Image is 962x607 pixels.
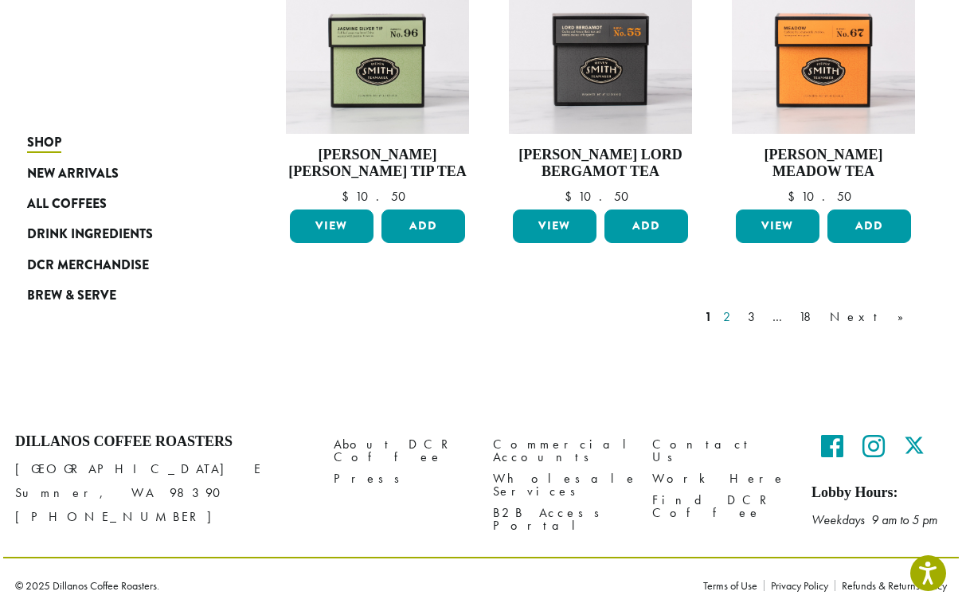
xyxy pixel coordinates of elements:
[764,580,835,591] a: Privacy Policy
[652,433,788,468] a: Contact Us
[811,484,947,502] h5: Lobby Hours:
[652,489,788,523] a: Find DCR Coffee
[27,219,218,249] a: Drink Ingredients
[286,147,469,181] h4: [PERSON_NAME] [PERSON_NAME] Tip Tea
[27,286,116,306] span: Brew & Serve
[27,127,218,158] a: Shop
[565,188,636,205] bdi: 10.50
[493,433,628,468] a: Commercial Accounts
[769,307,791,327] a: …
[27,194,107,214] span: All Coffees
[604,210,688,243] button: Add
[811,511,937,528] em: Weekdays 9 am to 5 pm
[15,457,310,529] p: [GEOGRAPHIC_DATA] E Sumner, WA 98390 [PHONE_NUMBER]
[27,164,119,184] span: New Arrivals
[652,468,788,489] a: Work Here
[334,468,469,489] a: Press
[788,188,859,205] bdi: 10.50
[565,188,578,205] span: $
[27,250,218,280] a: DCR Merchandise
[702,307,715,327] a: 1
[796,307,822,327] a: 18
[15,580,679,591] p: © 2025 Dillanos Coffee Roasters.
[745,307,765,327] a: 3
[827,307,918,327] a: Next »
[493,468,628,502] a: Wholesale Services
[27,133,61,153] span: Shop
[835,580,947,591] a: Refunds & Returns Policy
[732,147,915,181] h4: [PERSON_NAME] Meadow Tea
[720,307,740,327] a: 2
[15,433,310,451] h4: Dillanos Coffee Roasters
[513,210,596,243] a: View
[27,280,218,311] a: Brew & Serve
[509,147,692,181] h4: [PERSON_NAME] Lord Bergamot Tea
[27,256,149,276] span: DCR Merchandise
[342,188,355,205] span: $
[493,502,628,536] a: B2B Access Portal
[703,580,764,591] a: Terms of Use
[381,210,465,243] button: Add
[27,158,218,188] a: New Arrivals
[788,188,801,205] span: $
[342,188,413,205] bdi: 10.50
[27,189,218,219] a: All Coffees
[827,210,911,243] button: Add
[290,210,373,243] a: View
[736,210,819,243] a: View
[27,225,153,245] span: Drink Ingredients
[334,433,469,468] a: About DCR Coffee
